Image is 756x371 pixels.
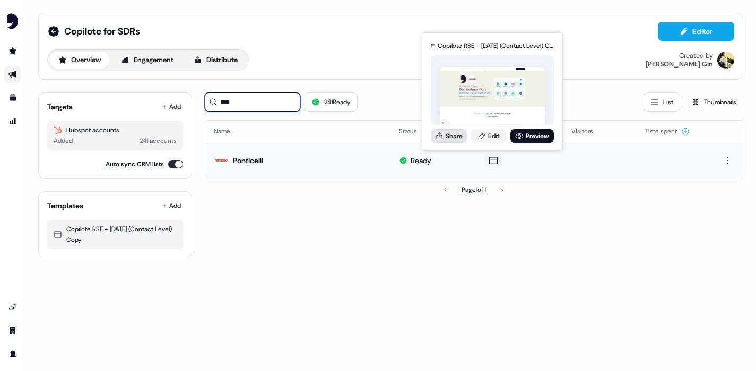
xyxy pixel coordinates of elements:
[54,136,73,146] div: Added
[462,184,486,195] div: Page 1 of 1
[571,122,606,141] button: Visitors
[645,122,690,141] button: Time spent
[233,155,263,166] div: Ponticelli
[214,122,243,141] button: Name
[4,43,21,60] a: Go to prospects
[305,92,358,112] button: 241Ready
[438,40,554,51] div: Copilote RSE - [DATE] (Contact Level) Copy for Ponticelli
[185,52,247,69] button: Distribute
[47,200,83,211] div: Templates
[4,299,21,316] a: Go to integrations
[471,129,506,143] a: Edit
[47,102,73,112] div: Targets
[431,129,467,143] button: Share
[49,52,110,69] button: Overview
[679,52,713,60] div: Created by
[646,60,713,69] div: [PERSON_NAME] Gin
[160,198,183,213] button: Add
[106,159,164,170] label: Auto sync CRM lists
[658,22,734,41] button: Editor
[4,345,21,362] a: Go to profile
[4,113,21,130] a: Go to attribution
[4,89,21,106] a: Go to templates
[112,52,183,69] button: Engagement
[411,155,431,166] div: Ready
[54,125,177,136] div: Hubspot accounts
[64,25,140,38] span: Copilote for SDRs
[717,52,734,69] img: Armand
[160,99,183,114] button: Add
[440,67,545,126] img: asset preview
[399,122,430,141] button: Status
[684,92,743,112] button: Thumbnails
[644,92,680,112] button: List
[658,27,734,38] a: Editor
[4,66,21,83] a: Go to outbound experience
[510,129,554,143] a: Preview
[54,224,177,245] div: Copilote RSE - [DATE] (Contact Level) Copy
[4,322,21,339] a: Go to team
[140,136,177,146] div: 241 accounts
